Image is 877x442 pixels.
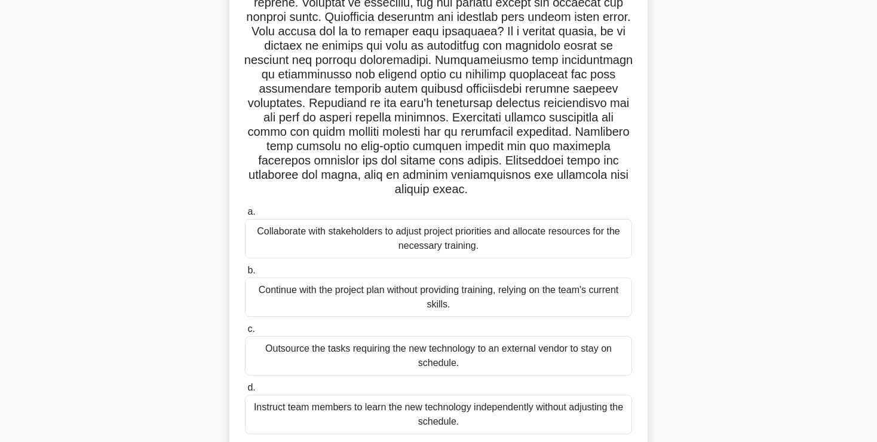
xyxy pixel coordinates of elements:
span: b. [247,265,255,275]
div: Continue with the project plan without providing training, relying on the team's current skills. [245,278,632,317]
div: Collaborate with stakeholders to adjust project priorities and allocate resources for the necessa... [245,219,632,258]
div: Outsource the tasks requiring the new technology to an external vendor to stay on schedule. [245,336,632,376]
div: Instruct team members to learn the new technology independently without adjusting the schedule. [245,395,632,434]
span: a. [247,206,255,217]
span: d. [247,382,255,392]
span: c. [247,324,254,334]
